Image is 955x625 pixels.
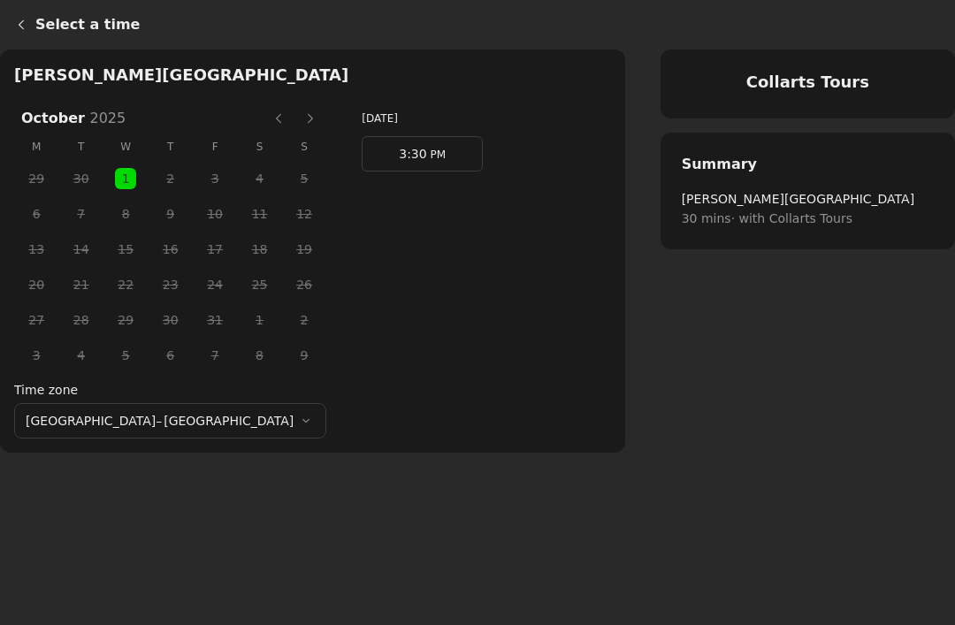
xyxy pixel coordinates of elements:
button: Monday, 6 October 2025 [26,203,47,225]
span: 28 [68,307,95,333]
button: Thursday, 2 October 2025 [160,168,181,189]
button: Saturday, 1 November 2025 [249,309,271,331]
span: 17 [202,236,228,263]
span: T [58,133,103,161]
span: S [237,133,281,161]
button: Thursday, 9 October 2025 [160,203,181,225]
button: Thursday, 23 October 2025 [160,274,181,295]
button: Saturday, 8 November 2025 [249,345,271,366]
span: 30 [157,307,184,333]
span: 12 [291,201,317,227]
span: 29 [23,165,50,192]
span: 29 [112,307,139,333]
h3: October [14,108,263,129]
span: 3 [23,342,50,369]
button: Saturday, 18 October 2025 [249,239,271,260]
button: Wednesday, 29 October 2025 [115,309,136,331]
button: Monday, 13 October 2025 [26,239,47,260]
span: 3:30 [399,147,426,161]
span: 5 [291,165,317,192]
span: 13 [23,236,50,263]
button: Friday, 7 November 2025 [204,345,225,366]
span: 26 [291,271,317,298]
label: Time zone [14,380,326,400]
span: 8 [247,342,273,369]
button: Wednesday, 5 November 2025 [115,345,136,366]
button: Friday, 10 October 2025 [204,203,225,225]
button: Monday, 29 September 2025 [26,168,47,189]
span: W [103,133,148,161]
span: 31 [202,307,228,333]
button: Friday, 17 October 2025 [204,239,225,260]
button: Friday, 3 October 2025 [204,168,225,189]
span: 16 [157,236,184,263]
span: S [282,133,327,161]
button: Saturday, 11 October 2025 [249,203,271,225]
span: 2025 [90,110,126,126]
span: 21 [68,271,95,298]
button: Sunday, 12 October 2025 [294,203,315,225]
span: 5 [112,342,139,369]
button: Sunday, 5 October 2025 [294,168,315,189]
button: Sunday, 2 November 2025 [294,309,315,331]
button: Wednesday, 15 October 2025 [115,239,136,260]
button: Friday, 31 October 2025 [204,309,225,331]
button: Tuesday, 30 September 2025 [71,168,92,189]
span: 15 [112,236,139,263]
button: Previous month [264,104,293,133]
span: 24 [202,271,228,298]
button: Saturday, 4 October 2025 [249,168,271,189]
span: T [148,133,192,161]
span: 25 [247,271,273,298]
button: Sunday, 19 October 2025 [294,239,315,260]
span: 4 [68,342,95,369]
span: 23 [157,271,184,298]
button: Wednesday, 1 October 2025 selected [115,168,136,189]
span: F [193,133,237,161]
button: Tuesday, 21 October 2025 [71,274,92,295]
button: Monday, 20 October 2025 [26,274,47,295]
span: M [14,133,58,161]
button: Wednesday, 22 October 2025 [115,274,136,295]
h3: [DATE] [362,110,607,127]
span: [PERSON_NAME][GEOGRAPHIC_DATA] [682,189,934,209]
button: Wednesday, 8 October 2025 [115,203,136,225]
span: 2 [291,307,317,333]
span: 6 [157,342,184,369]
span: 1 [247,307,273,333]
span: 19 [291,236,317,263]
span: 14 [68,236,95,263]
span: 8 [112,201,139,227]
span: 10 [202,201,228,227]
h2: Summary [682,154,934,175]
span: 7 [68,201,95,227]
button: Thursday, 6 November 2025 [160,345,181,366]
button: Tuesday, 28 October 2025 [71,309,92,331]
button: Tuesday, 7 October 2025 [71,203,92,225]
span: 11 [247,201,273,227]
button: Monday, 27 October 2025 [26,309,47,331]
span: 6 [23,201,50,227]
button: Saturday, 25 October 2025 [249,274,271,295]
button: Sunday, 26 October 2025 [294,274,315,295]
button: Tuesday, 4 November 2025 [71,345,92,366]
button: Tuesday, 14 October 2025 [71,239,92,260]
span: 22 [112,271,139,298]
span: 9 [157,201,184,227]
span: 7 [202,342,228,369]
button: Next month [296,104,325,133]
button: Monday, 3 November 2025 [26,345,47,366]
span: 20 [23,271,50,298]
span: 27 [23,307,50,333]
span: 30 mins · with Collarts Tours [682,209,934,228]
span: 4 [247,165,273,192]
h2: [PERSON_NAME][GEOGRAPHIC_DATA] [14,64,611,87]
h1: Select a time [35,14,941,35]
button: Thursday, 16 October 2025 [160,239,181,260]
button: Sunday, 9 November 2025 [294,345,315,366]
span: 1 [112,165,139,192]
span: 2 [157,165,184,192]
span: 30 [68,165,95,192]
h4: Collarts Tours [682,71,934,94]
span: PM [427,149,446,161]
